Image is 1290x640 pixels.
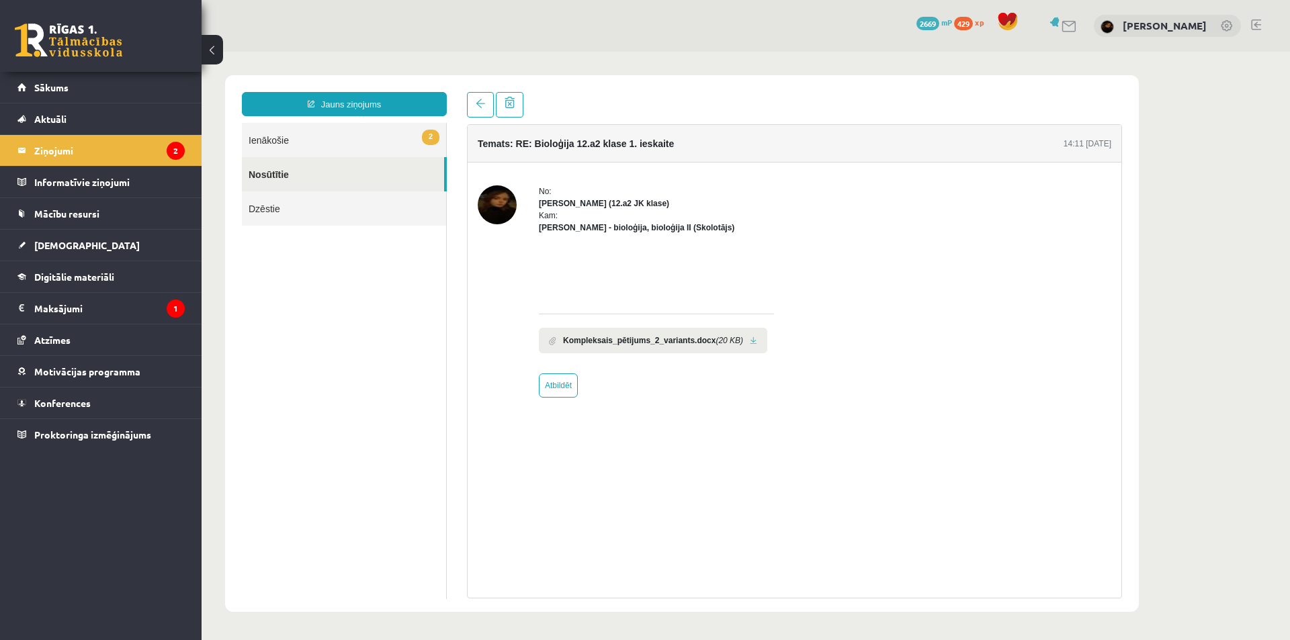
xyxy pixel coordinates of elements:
span: Sākums [34,81,69,93]
i: (20 KB) [514,283,542,295]
a: Mācību resursi [17,198,185,229]
a: [PERSON_NAME] [1123,19,1207,32]
a: Dzēstie [40,140,245,174]
span: xp [975,17,984,28]
a: [DEMOGRAPHIC_DATA] [17,230,185,261]
a: 2Ienākošie [40,71,245,105]
a: 429 xp [954,17,990,28]
a: Jauns ziņojums [40,40,245,64]
a: Motivācijas programma [17,356,185,387]
strong: [PERSON_NAME] - bioloģija, bioloģija II (Skolotājs) [337,171,533,181]
span: mP [941,17,952,28]
h4: Temats: RE: Bioloģija 12.a2 klase 1. ieskaite [276,87,472,97]
a: Konferences [17,387,185,418]
img: Paula Lauceniece [276,134,315,173]
i: 1 [167,300,185,318]
span: Konferences [34,397,91,409]
span: Digitālie materiāli [34,271,114,283]
a: Proktoringa izmēģinājums [17,419,185,450]
a: Aktuāli [17,103,185,134]
span: Motivācijas programma [34,365,140,377]
a: Atzīmes [17,324,185,355]
a: 2669 mP [916,17,952,28]
a: Informatīvie ziņojumi [17,167,185,197]
a: Sākums [17,72,185,103]
span: Aktuāli [34,113,67,125]
a: Ziņojumi2 [17,135,185,166]
span: Proktoringa izmēģinājums [34,428,151,441]
span: 429 [954,17,973,30]
img: Paula Lauceniece [1101,20,1114,34]
strong: [PERSON_NAME] (12.a2 JK klase) [337,147,468,156]
div: 14:11 [DATE] [862,86,910,98]
legend: Informatīvie ziņojumi [34,167,185,197]
a: Nosūtītie [40,105,243,140]
a: Atbildēt [337,322,376,346]
i: 2 [167,142,185,160]
div: Kam: [337,158,572,182]
span: [DEMOGRAPHIC_DATA] [34,239,140,251]
legend: Maksājumi [34,293,185,324]
legend: Ziņojumi [34,135,185,166]
span: Mācību resursi [34,208,99,220]
span: 2 [220,78,238,93]
a: Rīgas 1. Tālmācības vidusskola [15,24,122,57]
span: 2669 [916,17,939,30]
div: No: [337,134,572,146]
a: Maksājumi1 [17,293,185,324]
b: Kompleksais_pētijums_2_variants.docx [361,283,514,295]
span: Atzīmes [34,334,71,346]
a: Digitālie materiāli [17,261,185,292]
